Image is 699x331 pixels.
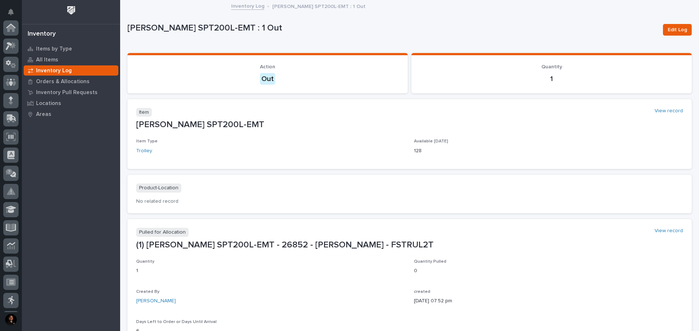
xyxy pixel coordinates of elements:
[655,228,683,234] a: View record
[420,74,683,83] p: 1
[136,139,158,144] span: Item Type
[22,65,120,76] a: Inventory Log
[136,183,181,193] p: Product-Location
[36,68,72,74] p: Inventory Log
[22,43,120,54] a: Items by Type
[36,78,90,85] p: Orders & Allocations
[136,267,405,275] p: 1
[36,100,61,107] p: Locations
[414,297,683,305] p: [DATE] 07:52 pm
[668,26,687,33] span: Edit Log
[136,259,154,264] span: Quantity
[22,54,120,65] a: All Items
[136,320,217,324] span: Days Left to Order or Days Until Arrival
[36,89,98,96] p: Inventory Pull Requests
[231,1,264,10] a: Inventory Log
[136,120,683,130] p: [PERSON_NAME] SPT200L-EMT
[9,9,19,20] div: Notifications
[127,23,657,33] p: [PERSON_NAME] SPT200L-EMT : 1 Out
[136,228,189,237] p: Pulled for Allocation
[655,108,683,114] a: View record
[22,76,120,87] a: Orders & Allocations
[414,267,683,275] p: 0
[414,259,446,264] span: Quantity Pulled
[260,64,275,69] span: Action
[663,24,692,36] button: Edit Log
[22,98,120,109] a: Locations
[28,30,56,38] div: Inventory
[136,290,159,294] span: Created By
[3,4,19,20] button: Notifications
[136,108,152,117] p: Item
[541,64,562,69] span: Quantity
[22,87,120,98] a: Inventory Pull Requests
[22,109,120,120] a: Areas
[64,4,78,17] img: Workspace Logo
[36,46,72,52] p: Items by Type
[36,111,51,118] p: Areas
[272,2,366,10] p: [PERSON_NAME] SPT200L-EMT : 1 Out
[136,297,176,305] a: [PERSON_NAME]
[36,57,58,63] p: All Items
[414,139,448,144] span: Available [DATE]
[136,240,683,250] p: (1) [PERSON_NAME] SPT200L-EMT - 26852 - [PERSON_NAME] - FSTRUL2T
[3,312,19,327] button: users-avatar
[136,198,683,205] p: No related record
[260,73,275,85] div: Out
[136,147,152,155] a: Trolley
[414,147,683,155] p: 128
[414,290,430,294] span: created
